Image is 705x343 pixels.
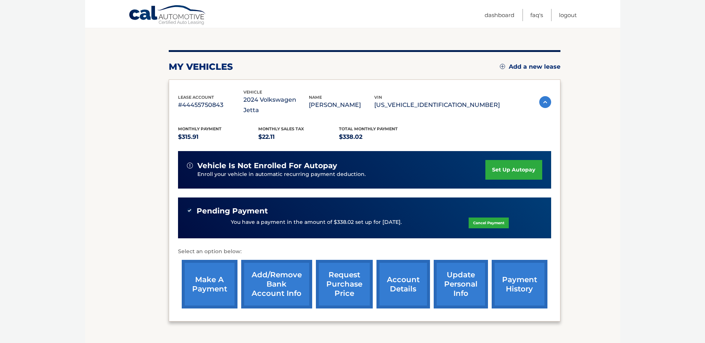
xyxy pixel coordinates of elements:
p: $338.02 [339,132,420,142]
a: Cancel Payment [469,218,509,228]
p: Enroll your vehicle in automatic recurring payment deduction. [197,170,486,179]
a: account details [376,260,430,308]
span: vehicle is not enrolled for autopay [197,161,337,170]
p: You have a payment in the amount of $338.02 set up for [DATE]. [231,218,402,226]
p: Select an option below: [178,247,551,256]
h2: my vehicles [169,61,233,72]
p: #44455750843 [178,100,243,110]
p: [US_VEHICLE_IDENTIFICATION_NUMBER] [374,100,500,110]
a: set up autopay [485,160,542,180]
span: lease account [178,95,214,100]
img: check-green.svg [187,208,192,213]
a: Logout [559,9,577,21]
a: Add/Remove bank account info [241,260,312,308]
a: request purchase price [316,260,373,308]
a: Add a new lease [500,63,560,71]
p: $315.91 [178,132,259,142]
a: FAQ's [530,9,543,21]
span: Pending Payment [197,206,268,216]
a: Cal Automotive [129,5,207,26]
a: Dashboard [485,9,514,21]
img: accordion-active.svg [539,96,551,108]
a: update personal info [434,260,488,308]
p: $22.11 [258,132,339,142]
a: payment history [492,260,547,308]
span: Monthly sales Tax [258,126,304,131]
p: 2024 Volkswagen Jetta [243,95,309,115]
img: alert-white.svg [187,163,193,169]
img: add.svg [500,64,505,69]
span: vehicle [243,89,262,95]
p: [PERSON_NAME] [309,100,374,110]
span: Monthly Payment [178,126,221,131]
a: make a payment [182,260,237,308]
span: Total Monthly Payment [339,126,398,131]
span: name [309,95,322,100]
span: vin [374,95,382,100]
